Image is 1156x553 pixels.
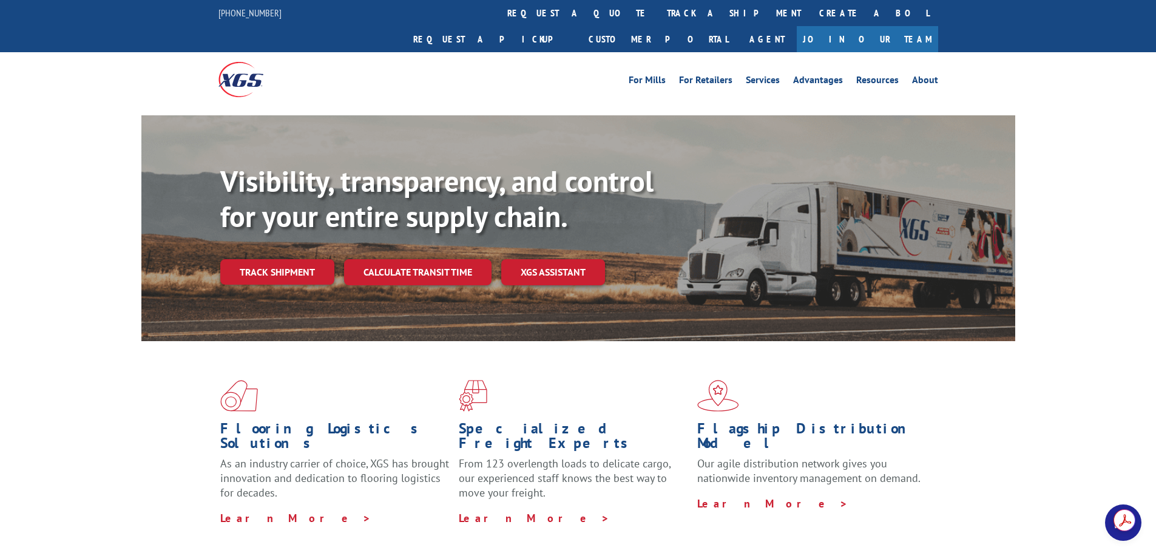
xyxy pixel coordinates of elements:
a: Agent [737,26,797,52]
a: Services [746,75,780,89]
a: Learn More > [697,497,848,511]
a: About [912,75,938,89]
a: Customer Portal [580,26,737,52]
div: Open chat [1105,504,1141,541]
a: Request a pickup [404,26,580,52]
a: Learn More > [220,511,371,525]
a: For Mills [629,75,666,89]
a: Track shipment [220,259,334,285]
span: Our agile distribution network gives you nationwide inventory management on demand. [697,456,921,485]
img: xgs-icon-total-supply-chain-intelligence-red [220,380,258,412]
img: xgs-icon-flagship-distribution-model-red [697,380,739,412]
b: Visibility, transparency, and control for your entire supply chain. [220,162,654,235]
img: xgs-icon-focused-on-flooring-red [459,380,487,412]
a: XGS ASSISTANT [501,259,605,285]
a: Calculate transit time [344,259,492,285]
span: As an industry carrier of choice, XGS has brought innovation and dedication to flooring logistics... [220,456,449,500]
a: For Retailers [679,75,732,89]
a: Advantages [793,75,843,89]
a: Resources [856,75,899,89]
h1: Flagship Distribution Model [697,421,927,456]
a: Learn More > [459,511,610,525]
h1: Flooring Logistics Solutions [220,421,450,456]
h1: Specialized Freight Experts [459,421,688,456]
a: Join Our Team [797,26,938,52]
a: [PHONE_NUMBER] [218,7,282,19]
p: From 123 overlength loads to delicate cargo, our experienced staff knows the best way to move you... [459,456,688,511]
